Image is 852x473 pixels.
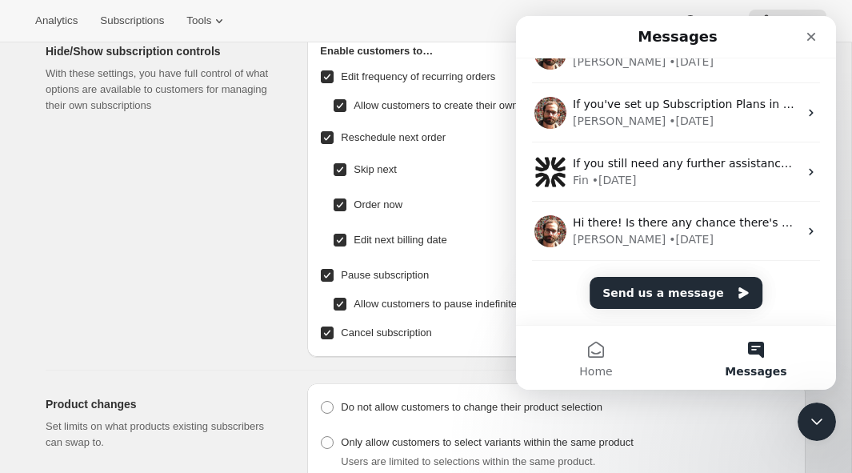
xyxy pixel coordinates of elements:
p: With these settings, you have full control of what options are available to customers for managin... [46,66,282,114]
span: Allow customers to create their own frequency [354,99,566,111]
span: Only allow customers to select variants within the same product [341,436,634,448]
div: Fin [57,156,73,173]
h2: Enable customers to… [320,43,793,59]
span: Hi there! Is there any chance there's an error on the form when you're creating it? I see that yo... [57,200,792,213]
iframe: Intercom live chat [516,16,836,390]
span: Do not allow customers to change their product selection [341,401,602,413]
span: Analytics [35,14,78,27]
span: Help [698,14,720,27]
span: Settings [774,14,817,27]
button: Messages [160,310,320,374]
button: Subscriptions [90,10,174,32]
span: Edit next billing date [354,234,446,246]
button: Tools [177,10,237,32]
button: Help [673,10,746,32]
span: Home [63,350,96,361]
span: Messages [209,350,270,361]
div: • [DATE] [153,97,198,114]
button: Analytics [26,10,87,32]
div: [PERSON_NAME] [57,97,150,114]
h2: Hide/Show subscription controls [46,43,282,59]
iframe: Intercom live chat [798,403,836,441]
span: Tools [186,14,211,27]
div: [PERSON_NAME] [57,215,150,232]
span: Pause subscription [341,269,429,281]
span: Users are limited to selections within the same product. [341,455,595,467]
span: Cancel subscription [341,327,431,339]
span: Reschedule next order [341,131,446,143]
span: Skip next [354,163,396,175]
span: Subscriptions [100,14,164,27]
p: Set limits on what products existing subscribers can swap to. [46,419,282,451]
h2: Product changes [46,396,282,412]
button: Settings [749,10,826,32]
div: • [DATE] [153,215,198,232]
button: Send us a message [74,261,246,293]
div: • [DATE] [76,156,121,173]
img: Profile image for Fin [18,140,50,172]
span: Allow customers to pause indefinitely [354,298,524,310]
span: Edit frequency of recurring orders [341,70,495,82]
span: Order now [354,198,402,210]
img: Profile image for Brian [18,199,50,231]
